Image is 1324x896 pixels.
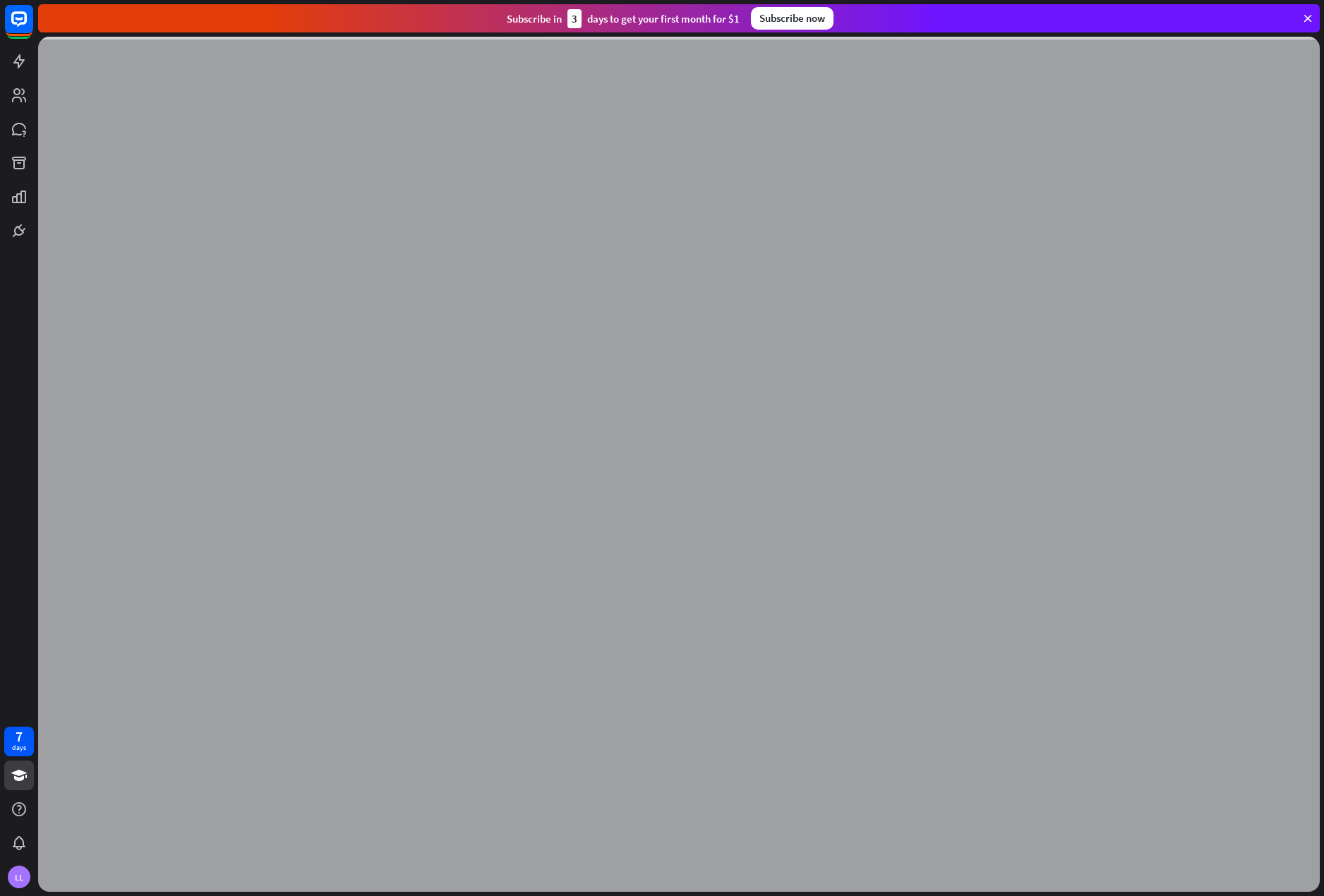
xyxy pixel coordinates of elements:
[4,727,34,756] a: 7 days
[16,730,23,743] div: 7
[12,743,26,753] div: days
[751,7,833,30] div: Subscribe now
[507,9,740,28] div: Subscribe in days to get your first month for $1
[8,866,30,888] div: LL
[567,9,582,28] div: 3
